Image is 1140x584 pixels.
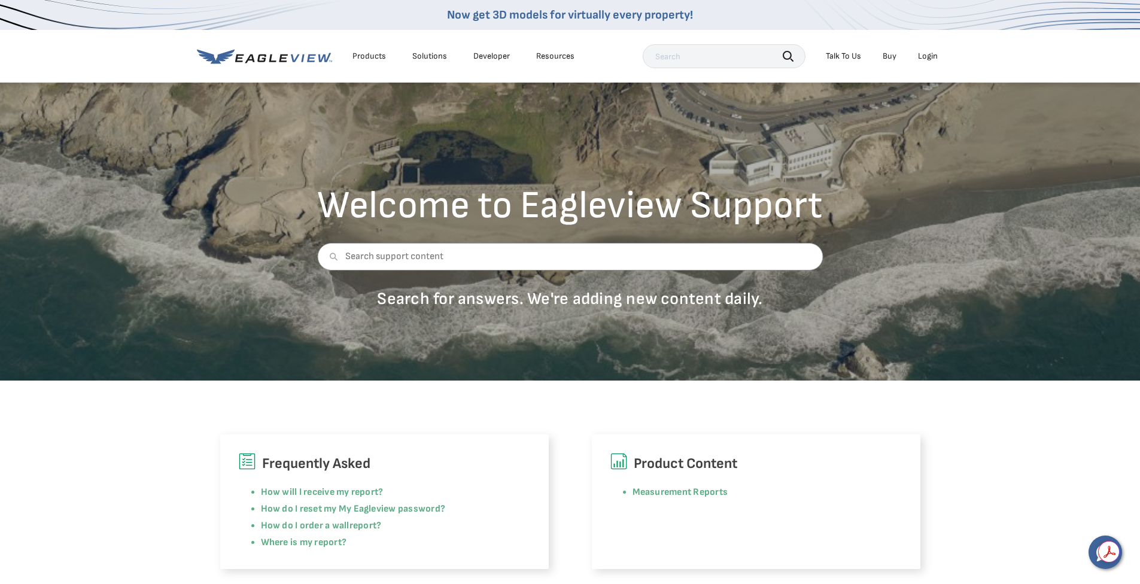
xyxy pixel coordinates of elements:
a: Where is my report? [261,537,347,548]
a: Now get 3D models for virtually every property! [447,8,693,22]
a: Developer [473,51,510,62]
div: Solutions [412,51,447,62]
h2: Welcome to Eagleview Support [317,187,823,225]
a: Buy [883,51,896,62]
h6: Product Content [610,452,902,475]
a: How do I reset my My Eagleview password? [261,503,446,515]
a: report [349,520,376,531]
a: ? [376,520,381,531]
h6: Frequently Asked [238,452,531,475]
div: Login [918,51,938,62]
div: Products [352,51,386,62]
a: Measurement Reports [633,486,728,498]
input: Search [643,44,805,68]
div: Talk To Us [826,51,861,62]
div: Resources [536,51,574,62]
p: Search for answers. We're adding new content daily. [317,288,823,309]
button: Hello, have a question? Let’s chat. [1089,536,1122,569]
a: How will I receive my report? [261,486,384,498]
a: How do I order a wall [261,520,349,531]
input: Search support content [317,243,823,270]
